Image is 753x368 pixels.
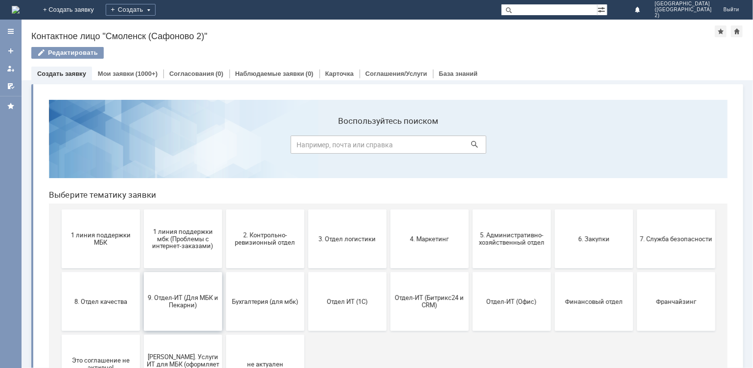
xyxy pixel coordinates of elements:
span: Это соглашение не активно! [23,265,96,279]
span: 4. Маркетинг [352,143,425,150]
button: Финансовый отдел [514,180,592,239]
a: Создать заявку [3,43,19,59]
span: ([GEOGRAPHIC_DATA] [655,7,711,13]
span: Франчайзинг [599,206,671,213]
span: 5. Административно-хозяйственный отдел [434,139,507,154]
div: (1000+) [136,70,158,77]
a: Мои заявки [98,70,134,77]
button: [PERSON_NAME]. Услуги ИТ для МБК (оформляет L1) [103,243,181,301]
span: 3. Отдел логистики [270,143,342,150]
input: Например, почта или справка [250,44,445,62]
span: 1 линия поддержки мбк (Проблемы с интернет-заказами) [106,136,178,158]
a: Создать заявку [37,70,86,77]
a: База знаний [439,70,478,77]
span: 6. Закупки [517,143,589,150]
span: 1 линия поддержки МБК [23,139,96,154]
span: Расширенный поиск [597,4,607,14]
button: Бухгалтерия (для мбк) [185,180,263,239]
span: не актуален [188,268,260,276]
span: [GEOGRAPHIC_DATA] [655,1,711,7]
button: Отдел-ИТ (Битрикс24 и CRM) [349,180,428,239]
a: Мои согласования [3,78,19,94]
span: Финансовый отдел [517,206,589,213]
div: Создать [106,4,156,16]
span: Отдел ИТ (1С) [270,206,342,213]
span: 7. Служба безопасности [599,143,671,150]
a: Соглашения/Услуги [365,70,427,77]
button: 7. Служба безопасности [596,117,674,176]
button: 4. Маркетинг [349,117,428,176]
label: Воспользуйтесь поиском [250,24,445,34]
span: Отдел-ИТ (Офис) [434,206,507,213]
button: 6. Закупки [514,117,592,176]
a: Перейти на домашнюю страницу [12,6,20,14]
span: 9. Отдел-ИТ (Для МБК и Пекарни) [106,202,178,217]
span: Отдел-ИТ (Битрикс24 и CRM) [352,202,425,217]
div: Добавить в избранное [715,25,727,37]
span: 2. Контрольно-ревизионный отдел [188,139,260,154]
button: 5. Административно-хозяйственный отдел [432,117,510,176]
button: Отдел ИТ (1С) [267,180,345,239]
div: Сделать домашней страницей [731,25,743,37]
button: 2. Контрольно-ревизионный отдел [185,117,263,176]
a: Карточка [325,70,354,77]
button: 9. Отдел-ИТ (Для МБК и Пекарни) [103,180,181,239]
div: (0) [306,70,314,77]
span: 2) [655,13,711,19]
a: Согласования [169,70,214,77]
img: logo [12,6,20,14]
a: Наблюдаемые заявки [235,70,304,77]
button: 1 линия поддержки мбк (Проблемы с интернет-заказами) [103,117,181,176]
button: Франчайзинг [596,180,674,239]
a: Мои заявки [3,61,19,76]
span: 8. Отдел качества [23,206,96,213]
span: [PERSON_NAME]. Услуги ИТ для МБК (оформляет L1) [106,261,178,283]
header: Выберите тематику заявки [8,98,686,108]
button: не актуален [185,243,263,301]
button: Это соглашение не активно! [21,243,99,301]
button: 8. Отдел качества [21,180,99,239]
div: (0) [216,70,224,77]
span: Бухгалтерия (для мбк) [188,206,260,213]
button: Отдел-ИТ (Офис) [432,180,510,239]
button: 3. Отдел логистики [267,117,345,176]
div: Контактное лицо "Смоленск (Сафоново 2)" [31,31,715,41]
button: 1 линия поддержки МБК [21,117,99,176]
